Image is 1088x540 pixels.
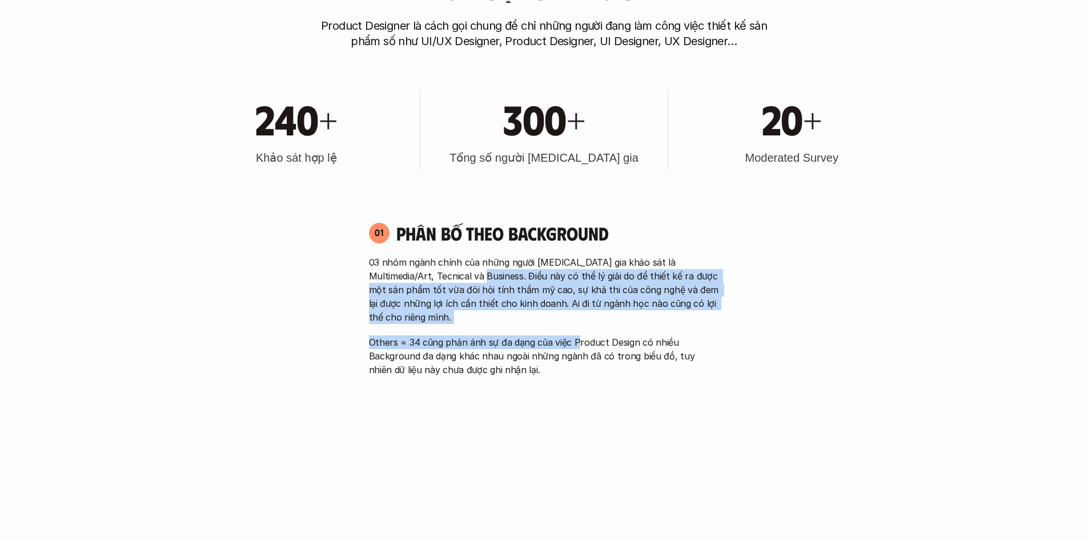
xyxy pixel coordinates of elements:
[369,255,720,324] p: 03 nhóm ngành chính của những người [MEDICAL_DATA] gia khảo sát là Multimedia/Art, Tecnical và Bu...
[762,94,822,143] h1: 20+
[449,150,639,166] h3: Tổng số người [MEDICAL_DATA] gia
[369,335,720,377] p: Others = 34 cũng phản ánh sự đa dạng của việc Product Design có nhiều Background đa dạng khác nha...
[255,94,337,143] h1: 240+
[396,222,720,244] h4: Phân bố theo background
[256,150,337,166] h3: Khảo sát hợp lệ
[503,94,585,143] h1: 300+
[745,150,838,166] h3: Moderated Survey
[375,228,384,237] p: 01
[316,18,773,49] p: Product Designer là cách gọi chung để chỉ những người đang làm công việc thiết kế sản phẩm số như...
